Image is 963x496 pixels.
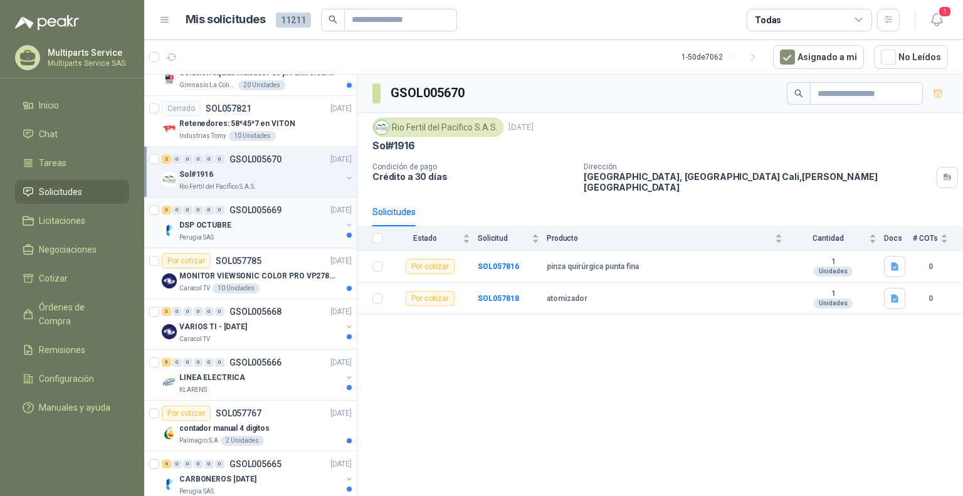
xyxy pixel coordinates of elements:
span: Producto [547,234,772,243]
b: atomizador [547,294,587,304]
div: 3 [162,206,171,214]
div: 0 [194,358,203,367]
div: 0 [172,460,182,468]
p: [DATE] [330,408,352,419]
p: [DATE] [330,103,352,115]
img: Company Logo [162,324,177,339]
div: 0 [194,206,203,214]
th: Estado [390,226,478,251]
div: Por cotizar [162,406,211,421]
a: Chat [15,122,129,146]
div: 0 [204,460,214,468]
div: 0 [215,155,224,164]
div: 0 [183,155,192,164]
p: [DATE] [508,122,534,134]
a: Por cotizarSOL057785[DATE] Company LogoMONITOR VIEWSONIC COLOR PRO VP2786-4KCaracol TV10 Unidades [144,248,357,299]
p: CARBONEROS [DATE] [179,473,256,485]
div: 0 [172,155,182,164]
img: Company Logo [162,477,177,492]
div: 0 [183,358,192,367]
p: SOL057785 [216,256,261,265]
span: Inicio [39,98,59,112]
p: Perugia SAS [179,233,214,243]
p: Caracol TV [179,283,210,293]
div: 0 [215,307,224,316]
a: SOL057816 [478,262,519,271]
div: 2 [162,155,171,164]
p: KLARENS [179,385,207,395]
div: 20 Unidades [238,80,285,90]
span: Cotizar [39,272,68,285]
a: 2 0 0 0 0 0 GSOL005670[DATE] Company LogoSol#1916Rio Fertil del Pacífico S.A.S. [162,152,354,192]
p: SOL057767 [216,409,261,418]
b: 1 [790,289,876,299]
img: Company Logo [162,172,177,187]
div: 1 - 50 de 7062 [681,47,763,67]
span: Negociaciones [39,243,97,256]
div: 5 [162,358,171,367]
span: Licitaciones [39,214,85,228]
button: 1 [925,9,948,31]
p: Rio Fertil del Pacífico S.A.S. [179,182,256,192]
a: Licitaciones [15,209,129,233]
p: GSOL005670 [229,155,282,164]
p: LINEA ELECTRICA [179,372,245,384]
a: Configuración [15,367,129,391]
img: Company Logo [162,223,177,238]
a: Negociaciones [15,238,129,261]
span: Configuración [39,372,94,386]
a: 3 0 0 0 0 0 GSOL005668[DATE] Company LogoVARIOS TI - [DATE]Caracol TV [162,304,354,344]
div: 0 [204,206,214,214]
div: Por cotizar [406,291,455,306]
p: Condición de pago [372,162,574,171]
th: Producto [547,226,790,251]
div: 0 [204,155,214,164]
b: 0 [913,293,948,305]
span: Manuales y ayuda [39,401,110,414]
span: search [794,89,803,98]
span: search [329,15,337,24]
div: 3 [162,307,171,316]
p: Caracol TV [179,334,210,344]
a: SOL057818 [478,294,519,303]
p: Dirección [584,162,932,171]
div: 0 [194,460,203,468]
th: Docs [884,226,913,251]
span: Remisiones [39,343,85,357]
a: Inicio [15,93,129,117]
p: [DATE] [330,204,352,216]
p: Palmagro S.A [179,436,218,446]
div: 0 [204,358,214,367]
p: Multiparts Service SAS [48,60,126,67]
img: Company Logo [162,70,177,85]
div: 0 [183,206,192,214]
p: [DATE] [330,357,352,369]
span: Estado [390,234,460,243]
div: Unidades [814,266,853,277]
p: Retenedores: 58*45*7 en VITON [179,118,295,130]
img: Company Logo [162,426,177,441]
a: Manuales y ayuda [15,396,129,419]
a: Remisiones [15,338,129,362]
div: Todas [755,13,781,27]
th: # COTs [913,226,963,251]
p: [DATE] [330,255,352,267]
a: 3 0 0 0 0 0 GSOL005669[DATE] Company LogoDSP OCTUBREPerugia SAS [162,203,354,243]
div: 0 [183,307,192,316]
div: 0 [215,460,224,468]
p: Multiparts Service [48,48,126,57]
p: Sol#1916 [179,169,213,181]
img: Company Logo [162,273,177,288]
p: [DATE] [330,154,352,166]
a: CerradoSOL057821[DATE] Company LogoRetenedores: 58*45*7 en VITONIndustrias Tomy10 Unidades [144,96,357,147]
p: Sol#1916 [372,139,415,152]
div: 0 [215,358,224,367]
div: Por cotizar [162,253,211,268]
a: Solicitudes [15,180,129,204]
span: Solicitud [478,234,529,243]
a: Cotizar [15,266,129,290]
a: Por cotizarSOL057767[DATE] Company Logocontador manual 4 digitosPalmagro S.A2 Unidades [144,401,357,451]
p: Crédito a 30 días [372,171,574,182]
